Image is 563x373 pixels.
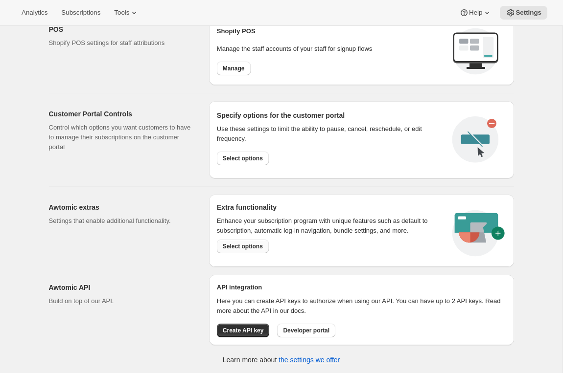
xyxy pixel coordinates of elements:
h2: Extra functionality [217,202,277,212]
p: Build on top of our API. [49,296,193,306]
span: Manage [223,65,245,72]
button: Help [453,6,498,20]
button: Analytics [16,6,53,20]
span: Analytics [22,9,47,17]
button: Subscriptions [55,6,106,20]
span: Developer portal [283,327,329,334]
p: Here you can create API keys to authorize when using our API. You can have up to 2 API keys. Read... [217,296,506,316]
button: Create API key [217,324,270,337]
span: Settings [516,9,541,17]
h2: POS [49,24,193,34]
button: Select options [217,152,269,165]
p: Manage the staff accounts of your staff for signup flows [217,44,445,54]
h2: Awtomic API [49,283,193,292]
h2: Shopify POS [217,26,445,36]
span: Help [469,9,482,17]
span: Select options [223,154,263,162]
div: Use these settings to limit the ability to pause, cancel, reschedule, or edit frequency. [217,124,445,144]
span: Select options [223,242,263,250]
p: Enhance your subscription program with unique features such as default to subscription, automatic... [217,216,441,236]
button: Select options [217,240,269,253]
h2: API integration [217,283,506,292]
h2: Customer Portal Controls [49,109,193,119]
p: Learn more about [223,355,340,365]
span: Create API key [223,327,264,334]
span: Subscriptions [61,9,100,17]
p: Control which options you want customers to have to manage their subscriptions on the customer po... [49,123,193,152]
h2: Awtomic extras [49,202,193,212]
button: Tools [108,6,145,20]
span: Tools [114,9,129,17]
a: the settings we offer [279,356,340,364]
p: Settings that enable additional functionality. [49,216,193,226]
h2: Specify options for the customer portal [217,110,445,120]
button: Settings [500,6,547,20]
button: Manage [217,62,251,75]
button: Developer portal [277,324,335,337]
p: Shopify POS settings for staff attributions [49,38,193,48]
